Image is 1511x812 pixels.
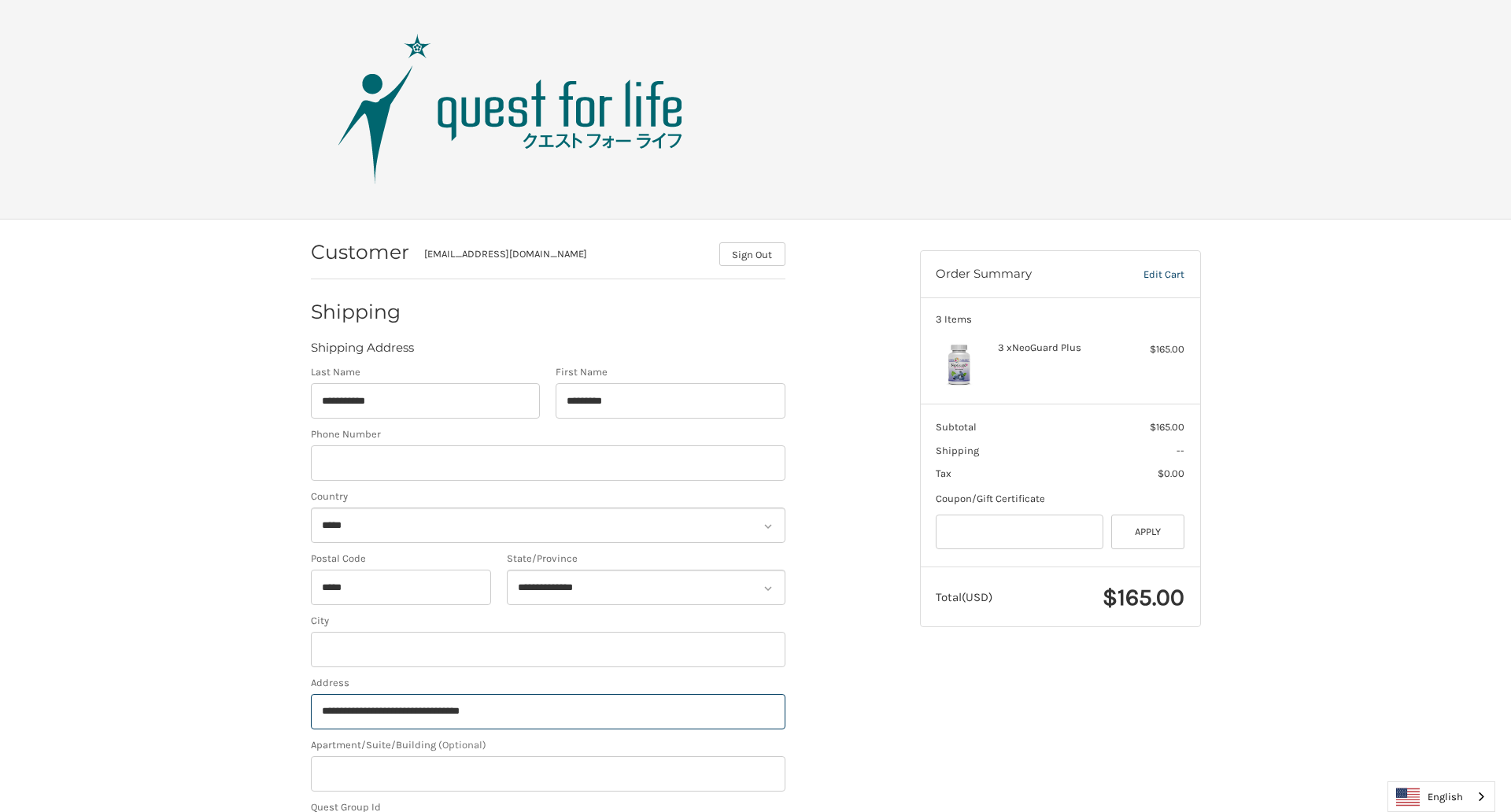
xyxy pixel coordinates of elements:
label: Postal Code [311,551,492,567]
div: [EMAIL_ADDRESS][DOMAIN_NAME] [424,246,704,266]
small: (Optional) [438,739,486,751]
label: Apartment/Suite/Building [311,737,785,753]
label: Country [311,489,785,504]
img: Quest Group [314,31,707,188]
legend: Shipping Address [311,339,414,364]
h2: Customer [311,240,409,264]
label: First Name [556,364,785,380]
h3: Order Summary [936,267,1110,282]
h3: 3 Items [936,313,1184,326]
label: State/Province [507,551,785,567]
div: Coupon/Gift Certificate [936,491,1184,507]
button: Sign Out [719,242,785,266]
label: City [311,613,785,629]
span: Subtotal [936,421,977,433]
span: -- [1177,445,1184,456]
input: Gift Certificate or Coupon Code [936,515,1103,550]
div: $165.00 [1122,341,1184,357]
span: $165.00 [1103,583,1184,611]
span: $0.00 [1158,467,1184,479]
label: Last Name [311,364,541,380]
h4: 3 x NeoGuard Plus [998,341,1118,354]
span: Tax [936,467,951,479]
label: Address [311,675,785,691]
span: Shipping [936,445,979,456]
a: Edit Cart [1110,267,1184,282]
h2: Shipping [311,300,403,324]
label: Phone Number [311,426,785,442]
button: Apply [1111,515,1185,550]
span: $165.00 [1150,421,1184,433]
span: Total (USD) [936,590,992,604]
